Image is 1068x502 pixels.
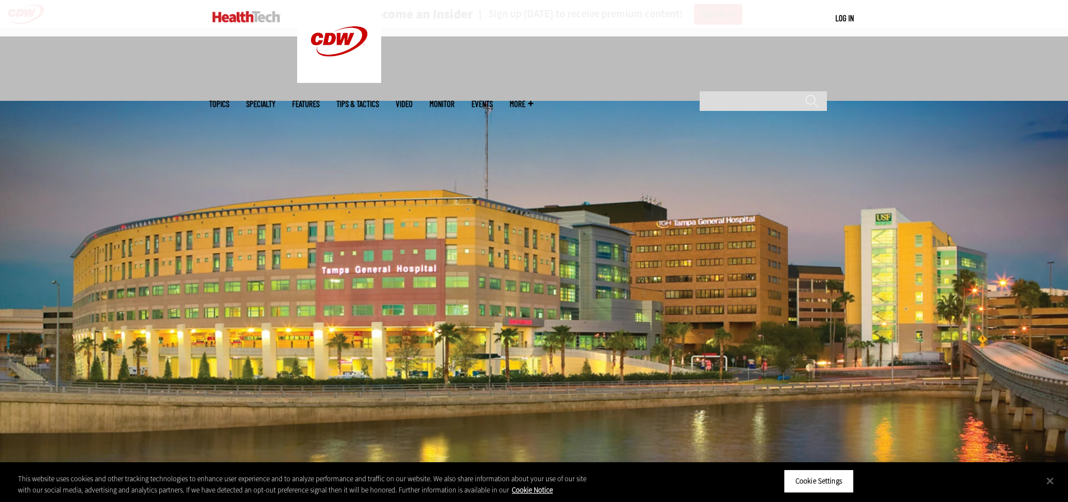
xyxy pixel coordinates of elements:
a: Log in [835,13,854,23]
img: Home [212,11,280,22]
a: Events [471,100,493,108]
a: More information about your privacy [512,485,553,495]
span: Specialty [246,100,275,108]
a: MonITor [429,100,455,108]
span: Topics [209,100,229,108]
a: Tips & Tactics [336,100,379,108]
div: This website uses cookies and other tracking technologies to enhance user experience and to analy... [18,473,588,495]
button: Close [1038,468,1062,493]
button: Cookie Settings [784,470,854,493]
span: More [510,100,533,108]
a: Video [396,100,413,108]
div: User menu [835,12,854,24]
a: Features [292,100,320,108]
a: CDW [297,74,381,86]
